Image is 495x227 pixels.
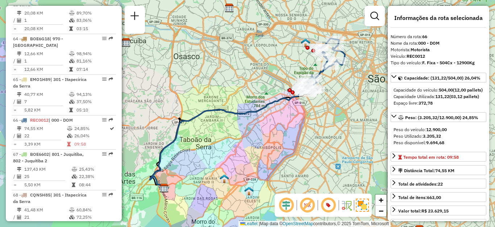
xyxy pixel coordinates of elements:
i: Tempo total em rota [67,142,71,146]
span: CQN5H85 [30,192,50,198]
strong: 12.900,00 [426,127,447,132]
td: 89,70% [76,9,113,17]
span: Peso: (3.205,32/12.900,00) 24,85% [405,115,478,120]
td: 25 [24,173,71,180]
td: / [13,57,17,65]
a: Total de itens:663,00 [391,192,486,202]
td: 60,84% [76,206,113,214]
i: Total de Atividades [17,134,21,138]
em: Opções [102,77,107,81]
a: Valor total:R$ 23.629,15 [391,206,486,215]
i: % de utilização do peso [69,208,75,212]
td: = [13,66,17,73]
div: Capacidade Utilizada: [394,93,483,100]
div: Veículo: [391,53,486,60]
td: 22,38% [79,173,113,180]
span: 67 - [13,151,84,163]
i: % de utilização da cubagem [69,18,75,23]
i: Tempo total em rota [69,67,73,72]
i: % de utilização da cubagem [67,134,72,138]
i: % de utilização da cubagem [69,215,75,219]
span: | 301 - Itapecirica da Serra [13,77,87,89]
span: 66 - [13,117,73,123]
td: = [13,25,17,32]
td: 22 [24,132,67,139]
span: + [379,195,383,204]
img: CDD Barueri [121,38,131,47]
div: Total de itens: [398,194,441,201]
td: 12,66 KM [24,66,69,73]
td: 3,39 KM [24,141,67,148]
td: 74,55 KM [24,125,67,132]
td: = [13,181,17,189]
td: 03:15 [76,25,113,32]
span: | 801 - Juquitiba, 802 - Juquitiba 2 [13,151,84,163]
img: DS Teste [220,174,229,183]
span: Tempo total em rota: 09:58 [403,154,459,160]
div: Peso disponível: [394,139,483,146]
span: | 970 - [GEOGRAPHIC_DATA] [13,36,63,48]
td: / [13,173,17,180]
i: Tempo total em rota [69,108,73,112]
span: − [379,206,383,215]
div: Número da rota: [391,33,486,40]
td: 72,25% [76,214,113,221]
i: Total de Atividades [17,100,21,104]
div: Peso: (3.205,32/12.900,00) 24,85% [391,123,486,149]
span: Capacidade: (131,22/504,00) 26,04% [404,75,481,81]
img: CDD Embu [159,183,169,193]
td: 37,50% [76,98,113,105]
a: Zoom out [375,206,386,216]
h4: Informações da rota selecionada [391,15,486,21]
td: 5,50 KM [24,181,71,189]
strong: REC0012 [407,53,425,59]
em: Rota exportada [109,192,113,197]
a: Zoom in [375,195,386,206]
a: Exibir filtros [367,9,382,23]
div: Map data © contributors,© 2025 TomTom, Microsoft [238,221,391,227]
span: 74,55 KM [435,168,454,173]
td: 07:14 [76,66,113,73]
strong: Motorista [411,47,430,52]
span: Ocultar deslocamento [278,196,295,214]
i: % de utilização da cubagem [72,174,77,179]
div: Distância Total: [398,167,454,174]
a: Total de atividades:22 [391,179,486,189]
strong: 663,00 [427,195,441,200]
span: | 000 - DOM [49,117,73,123]
td: 25,43% [79,166,113,173]
i: Distância Total [17,92,21,97]
em: Rota exportada [109,118,113,122]
i: Total de Atividades [17,215,21,219]
strong: 131,22 [435,94,449,99]
a: Leaflet [240,221,258,226]
a: Capacidade: (131,22/504,00) 26,04% [391,73,486,82]
i: Rota otimizada [110,126,114,131]
a: Peso: (3.205,32/12.900,00) 24,85% [391,112,486,122]
td: 09:58 [74,141,109,148]
td: 5,82 KM [24,106,69,114]
strong: 3.205,32 [423,133,441,139]
div: Nome da rota: [391,40,486,46]
div: Espaço livre: [394,100,483,106]
td: 24,85% [74,125,109,132]
td: 41,48 KM [24,206,69,214]
td: 26,04% [74,132,109,139]
td: 12,66 KM [24,50,69,57]
td: / [13,132,17,139]
i: Distância Total [17,167,21,171]
td: 1 [24,57,69,65]
span: Exibir número da rota [320,196,337,214]
strong: (12,00 pallets) [453,87,483,93]
strong: 000 - DOM [418,40,440,46]
a: OpenStreetMap [283,221,313,226]
strong: 9.694,68 [426,140,444,145]
img: 620 UDC Light Jd. Sao Luis [244,186,254,196]
strong: 22 [438,181,443,187]
div: Peso Utilizado: [394,133,483,139]
i: Distância Total [17,52,21,56]
span: 64 - [13,36,63,48]
span: BOE6602 [30,151,49,157]
div: Motorista: [391,46,486,53]
i: % de utilização da cubagem [69,59,75,63]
